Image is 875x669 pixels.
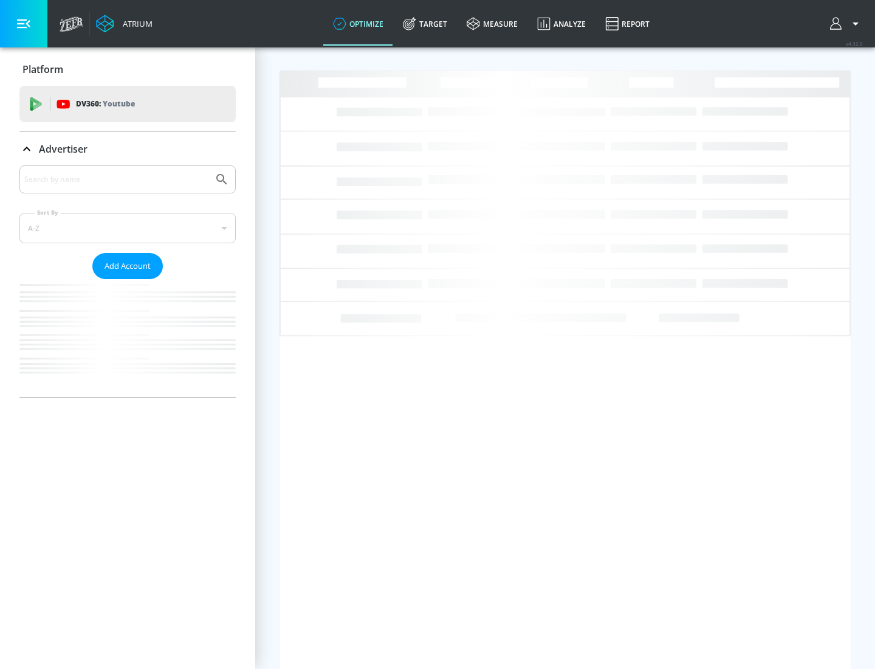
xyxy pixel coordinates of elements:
a: Analyze [527,2,595,46]
div: A-Z [19,213,236,243]
input: Search by name [24,172,208,187]
div: Advertiser [19,132,236,166]
span: Add Account [105,259,151,273]
p: Advertiser [39,142,87,156]
nav: list of Advertiser [19,279,236,397]
div: DV360: Youtube [19,86,236,122]
span: v 4.32.0 [846,40,863,47]
div: Atrium [118,18,153,29]
a: Target [393,2,457,46]
div: Advertiser [19,165,236,397]
p: DV360: [76,97,135,111]
a: measure [457,2,527,46]
div: Platform [19,52,236,86]
a: Atrium [96,15,153,33]
a: Report [595,2,659,46]
a: optimize [323,2,393,46]
p: Youtube [103,97,135,110]
p: Platform [22,63,63,76]
label: Sort By [35,209,61,217]
button: Add Account [92,253,163,279]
